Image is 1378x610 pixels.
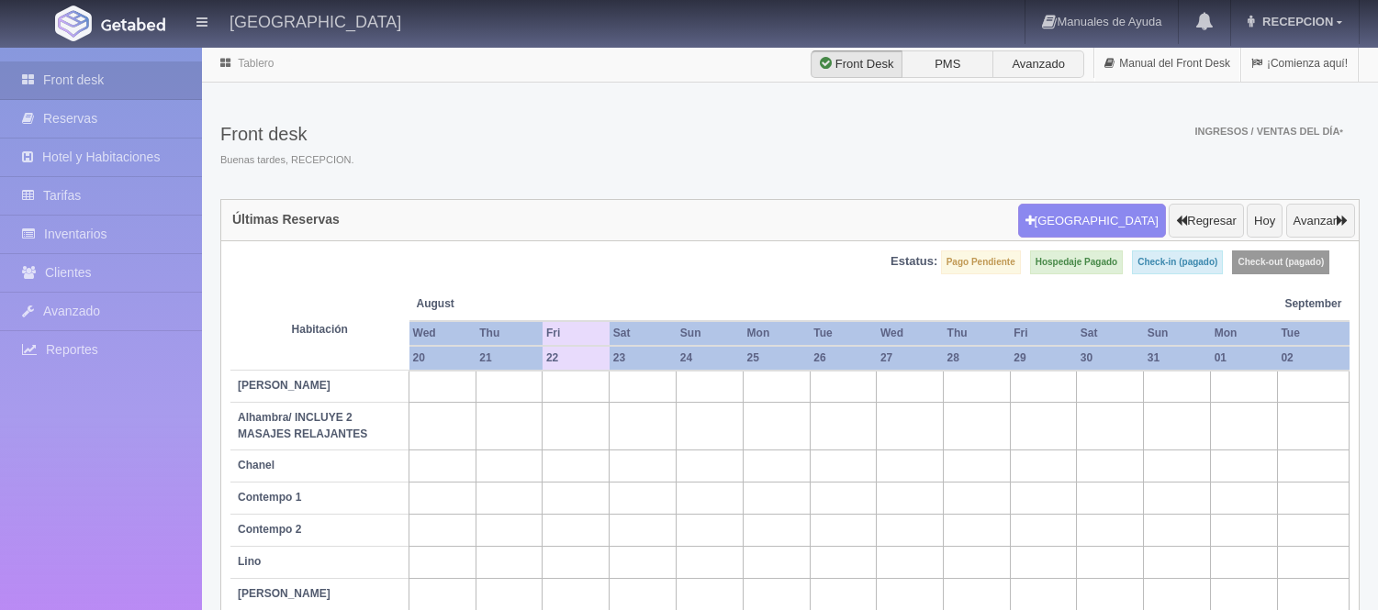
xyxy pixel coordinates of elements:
th: Wed [877,321,944,346]
span: August [417,296,535,312]
label: PMS [902,50,993,78]
th: Mon [744,321,811,346]
th: 25 [744,346,811,371]
th: 26 [810,346,877,371]
th: 31 [1144,346,1211,371]
a: Manual del Front Desk [1094,46,1240,82]
button: Avanzar [1286,204,1355,238]
th: Sun [1144,321,1211,346]
th: 28 [944,346,1011,371]
h3: Front desk [220,124,354,144]
img: Getabed [55,6,92,41]
th: Wed [409,321,476,346]
th: Tue [810,321,877,346]
th: 01 [1211,346,1278,371]
th: Sun [677,321,744,346]
th: 23 [610,346,677,371]
b: [PERSON_NAME] [238,587,330,600]
label: Check-out (pagado) [1232,250,1329,274]
label: Check-in (pagado) [1132,250,1223,274]
b: Contempo 1 [238,491,301,504]
label: Estatus: [891,253,937,271]
h4: Últimas Reservas [232,213,340,227]
label: Hospedaje Pagado [1030,250,1123,274]
b: Alhambra/ INCLUYE 2 MASAJES RELAJANTES [238,411,367,439]
b: Lino [238,555,261,568]
b: Chanel [238,459,274,471]
th: Fri [543,321,610,346]
a: ¡Comienza aquí! [1241,46,1358,82]
th: Sat [1077,321,1144,346]
h4: [GEOGRAPHIC_DATA] [230,9,401,32]
span: Ingresos / Ventas del día [1194,126,1343,137]
label: Front Desk [811,50,902,78]
th: 27 [877,346,944,371]
th: 29 [1010,346,1077,371]
b: [PERSON_NAME] [238,379,330,392]
a: Tablero [238,57,274,70]
span: Buenas tardes, RECEPCION. [220,153,354,168]
button: Regresar [1169,204,1243,238]
th: 21 [476,346,543,371]
th: 30 [1077,346,1144,371]
th: 24 [677,346,744,371]
th: 02 [1277,346,1349,371]
button: [GEOGRAPHIC_DATA] [1018,204,1166,238]
th: Sat [610,321,677,346]
label: Pago Pendiente [941,250,1021,274]
b: Contempo 2 [238,523,301,536]
strong: Habitación [292,323,348,336]
span: RECEPCION [1258,15,1333,28]
label: Avanzado [992,50,1084,78]
th: Thu [476,321,543,346]
th: Tue [1277,321,1349,346]
th: 20 [409,346,476,371]
button: Hoy [1247,204,1283,238]
th: Fri [1010,321,1077,346]
th: Thu [944,321,1011,346]
th: 22 [543,346,610,371]
span: September [1284,296,1341,312]
img: Getabed [101,17,165,31]
th: Mon [1211,321,1278,346]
